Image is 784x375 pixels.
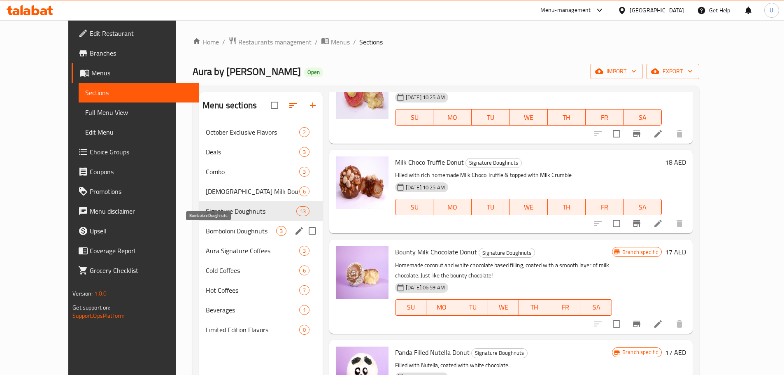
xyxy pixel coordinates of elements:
[90,48,193,58] span: Branches
[199,201,323,221] div: Signature Doughnuts13
[336,156,389,209] img: Milk Choco Truffle Donut
[399,301,423,313] span: SU
[193,62,301,81] span: Aura by [PERSON_NAME]
[199,119,323,343] nav: Menu sections
[472,109,510,126] button: TU
[395,170,662,180] p: Filled with rich homemade Milk Choco Truffle & topped with Milk Crumble
[72,241,199,261] a: Coverage Report
[199,241,323,261] div: Aura Signature Coffees3
[206,325,299,335] span: Limited Edition Flavors
[627,112,659,123] span: SA
[283,95,303,115] span: Sort sections
[199,261,323,280] div: Cold Coffees6
[395,260,612,281] p: Homemade coconut and white chocolate based filling, coated with a smooth layer of milk chocolate....
[300,306,309,314] span: 1
[90,167,193,177] span: Coupons
[206,246,299,256] span: Aura Signature Coffees
[519,299,550,316] button: TH
[513,112,544,123] span: WE
[296,206,309,216] div: items
[627,214,647,233] button: Branch-specific-item
[551,201,583,213] span: TH
[554,301,578,313] span: FR
[426,299,457,316] button: MO
[540,5,591,15] div: Menu-management
[94,288,107,299] span: 1.0.0
[206,206,296,216] span: Signature Doughnuts
[206,285,299,295] span: Hot Coffees
[222,37,225,47] li: /
[300,247,309,255] span: 3
[509,199,548,215] button: WE
[665,246,686,258] h6: 17 AED
[299,246,309,256] div: items
[509,109,548,126] button: WE
[72,310,125,321] a: Support.OpsPlatform
[395,346,470,359] span: Panda Filled Nutella Donut
[466,158,521,168] span: Signature Doughnuts
[584,301,609,313] span: SA
[619,348,661,356] span: Branch specific
[646,64,699,79] button: export
[206,305,299,315] span: Beverages
[665,156,686,168] h6: 18 AED
[199,182,323,201] div: [DEMOGRAPHIC_DATA] Milk Doughnuts6
[199,280,323,300] div: Hot Coffees7
[206,266,299,275] span: Cold Coffees
[653,129,663,139] a: Edit menu item
[299,127,309,137] div: items
[206,167,299,177] div: Combo
[624,199,662,215] button: SA
[395,246,477,258] span: Bounty Milk Chocolate Donut
[193,37,219,47] a: Home
[85,127,193,137] span: Edit Menu
[79,122,199,142] a: Edit Menu
[91,68,193,78] span: Menus
[300,168,309,176] span: 3
[402,184,448,191] span: [DATE] 10:25 AM
[276,226,286,236] div: items
[437,112,468,123] span: MO
[300,286,309,294] span: 7
[199,221,323,241] div: Bomboloni Doughnuts3edit
[608,215,625,232] span: Select to update
[238,37,312,47] span: Restaurants management
[300,188,309,196] span: 6
[277,227,286,235] span: 3
[589,112,621,123] span: FR
[300,148,309,156] span: 3
[315,37,318,47] li: /
[522,301,547,313] span: TH
[471,348,528,358] div: Signature Doughnuts
[304,68,323,77] div: Open
[72,201,199,221] a: Menu disclaimer
[300,326,309,334] span: 0
[72,221,199,241] a: Upsell
[395,109,433,126] button: SU
[475,112,507,123] span: TU
[488,299,519,316] button: WE
[433,109,472,126] button: MO
[581,299,612,316] button: SA
[627,201,659,213] span: SA
[590,64,643,79] button: import
[72,142,199,162] a: Choice Groups
[353,37,356,47] li: /
[72,43,199,63] a: Branches
[90,147,193,157] span: Choice Groups
[299,167,309,177] div: items
[199,142,323,162] div: Deals3
[433,199,472,215] button: MO
[299,186,309,196] div: items
[395,360,612,370] p: Filled with Nutella, coated with white chocolate.
[72,63,199,83] a: Menus
[586,199,624,215] button: FR
[665,347,686,358] h6: 17 AED
[206,186,299,196] span: [DEMOGRAPHIC_DATA] Milk Doughnuts
[79,83,199,102] a: Sections
[395,199,433,215] button: SU
[597,66,636,77] span: import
